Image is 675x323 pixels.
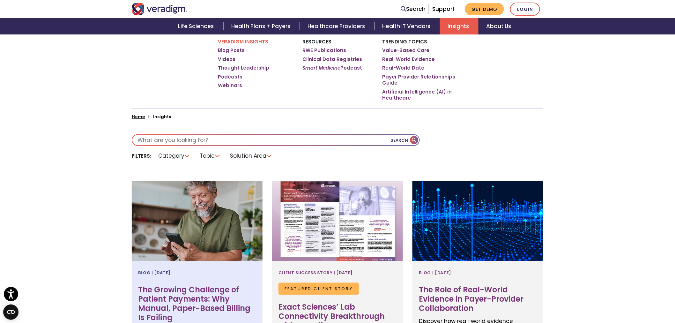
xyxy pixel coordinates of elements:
li: Solution Area [226,151,276,161]
span: Blog | [DATE] [138,267,171,278]
a: Payer Provider Relationships Guide [382,74,457,86]
a: Healthcare Providers [300,18,375,34]
a: Get Demo [465,3,504,15]
a: Home [132,114,145,120]
a: Videos [218,56,235,63]
a: Webinars [218,82,242,89]
li: Topic [196,151,225,161]
em: Smart Medicine [302,64,340,71]
a: Login [510,3,540,16]
span: Blog | [DATE] [419,267,451,278]
a: Support [432,5,455,13]
a: Thought Leadership [218,65,269,71]
a: Value-Based Care [382,47,429,54]
a: Podcasts [218,74,242,80]
a: RWE Publications [302,47,346,54]
h3: The Growing Challenge of Patient Payments: Why Manual, Paper-Based Billing Is Failing [138,285,256,322]
a: Real-World Evidence [382,56,435,63]
a: About Us [478,18,519,34]
a: Real-World Data [382,65,425,71]
li: Filters: [132,153,151,159]
a: Blog Posts [218,47,245,54]
a: Health Plans + Payers [224,18,300,34]
h3: The Role of Real-World Evidence in Payer-Provider Collaboration [419,285,537,313]
a: Clinical Data Registries [302,56,362,63]
button: Search [390,135,419,145]
input: What are you looking for? [132,135,419,145]
li: Category [154,151,194,161]
a: Life Sciences [171,18,224,34]
span: Client Success Story | [DATE] [278,267,353,278]
img: Veradigm logo [132,3,188,15]
a: Insights [440,18,478,34]
span: Featured Client Story [278,283,359,295]
a: Artificial Intelligence (AI) in Healthcare [382,89,457,101]
a: Search [401,5,426,13]
button: Open CMP widget [3,304,19,320]
a: Health IT Vendors [375,18,440,34]
a: Smart MedicinePodcast [302,65,362,71]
